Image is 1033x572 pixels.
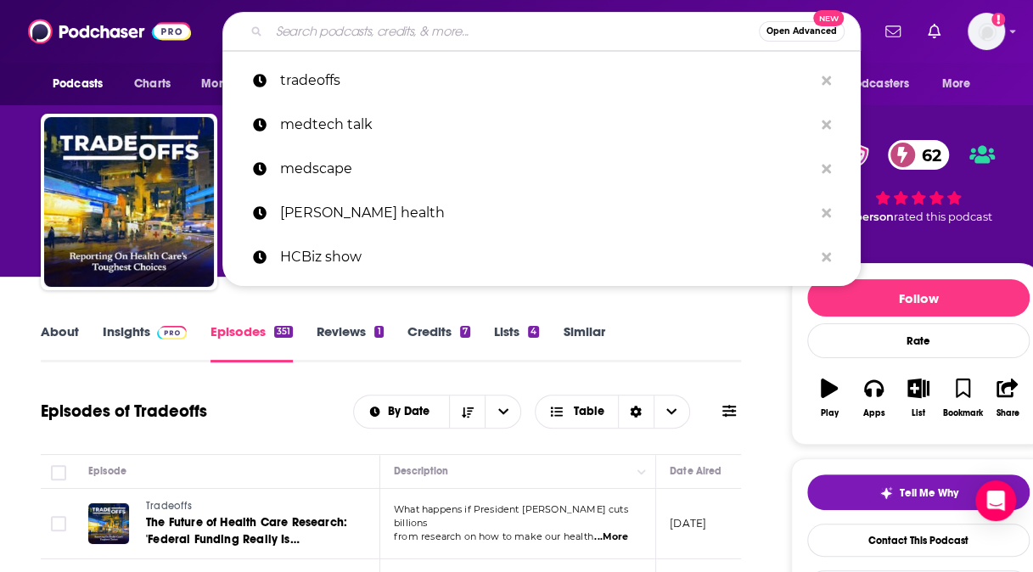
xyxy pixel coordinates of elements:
[222,103,861,147] a: medtech talk
[821,408,839,418] div: Play
[274,326,293,338] div: 351
[269,18,759,45] input: Search podcasts, credits, & more...
[943,408,983,418] div: Bookmark
[41,401,207,422] h1: Episodes of Tradeoffs
[317,323,383,362] a: Reviews1
[53,72,103,96] span: Podcasts
[388,406,435,418] span: By Date
[942,72,971,96] span: More
[618,395,654,428] div: Sort Direction
[905,140,950,170] span: 62
[921,17,947,46] a: Show notifications dropdown
[528,326,539,338] div: 4
[222,147,861,191] a: medscape
[222,59,861,103] a: tradeoffs
[996,408,1019,418] div: Share
[863,408,885,418] div: Apps
[28,15,191,48] img: Podchaser - Follow, Share and Rate Podcasts
[146,515,347,564] span: The Future of Health Care Research: 'Federal Funding Really Is Irreplaceable'
[394,530,593,542] span: from research on how to make our health
[222,12,861,51] div: Search podcasts, credits, & more...
[51,516,66,531] span: Toggle select row
[632,462,652,482] button: Column Actions
[807,279,1030,317] button: Follow
[394,503,628,529] span: What happens if President [PERSON_NAME] cuts billions
[879,17,907,46] a: Show notifications dropdown
[280,147,813,191] p: medscape
[940,367,985,429] button: Bookmark
[146,499,350,514] a: Tradeoffs
[494,323,539,362] a: Lists4
[574,406,604,418] span: Table
[44,117,214,287] img: Tradeoffs
[896,367,940,429] button: List
[807,323,1030,358] div: Rate
[353,395,522,429] h2: Choose List sort
[103,323,187,362] a: InsightsPodchaser Pro
[41,323,79,362] a: About
[766,27,837,36] span: Open Advanced
[394,461,448,481] div: Description
[817,68,934,100] button: open menu
[759,21,845,42] button: Open AdvancedNew
[813,10,844,26] span: New
[912,408,925,418] div: List
[975,480,1016,521] div: Open Intercom Messenger
[222,191,861,235] a: [PERSON_NAME] health
[894,210,992,223] span: rated this podcast
[211,323,293,362] a: Episodes351
[535,395,690,429] button: Choose View
[851,367,895,429] button: Apps
[900,486,958,500] span: Tell Me Why
[449,395,485,428] button: Sort Direction
[88,461,126,481] div: Episode
[201,72,261,96] span: Monitoring
[888,140,950,170] a: 62
[157,326,187,339] img: Podchaser Pro
[670,516,706,530] p: [DATE]
[280,191,813,235] p: ted health
[134,72,171,96] span: Charts
[146,500,193,512] span: Tradeoffs
[123,68,181,100] a: Charts
[146,514,350,548] a: The Future of Health Care Research: 'Federal Funding Really Is Irreplaceable'
[985,367,1030,429] button: Share
[968,13,1005,50] img: User Profile
[280,235,813,279] p: HCBiz show
[485,395,520,428] button: open menu
[41,68,125,100] button: open menu
[807,524,1030,557] a: Contact This Podcast
[354,406,450,418] button: open menu
[594,530,628,544] span: ...More
[847,210,894,223] span: 1 person
[280,59,813,103] p: tradeoffs
[670,461,721,481] div: Date Aired
[828,72,909,96] span: For Podcasters
[807,474,1030,510] button: tell me why sparkleTell Me Why
[460,326,470,338] div: 7
[563,323,604,362] a: Similar
[930,68,992,100] button: open menu
[968,13,1005,50] span: Logged in as cnagle
[222,235,861,279] a: HCBiz show
[407,323,470,362] a: Credits7
[280,103,813,147] p: medtech talk
[879,486,893,500] img: tell me why sparkle
[807,367,851,429] button: Play
[189,68,284,100] button: open menu
[374,326,383,338] div: 1
[968,13,1005,50] button: Show profile menu
[991,13,1005,26] svg: Add a profile image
